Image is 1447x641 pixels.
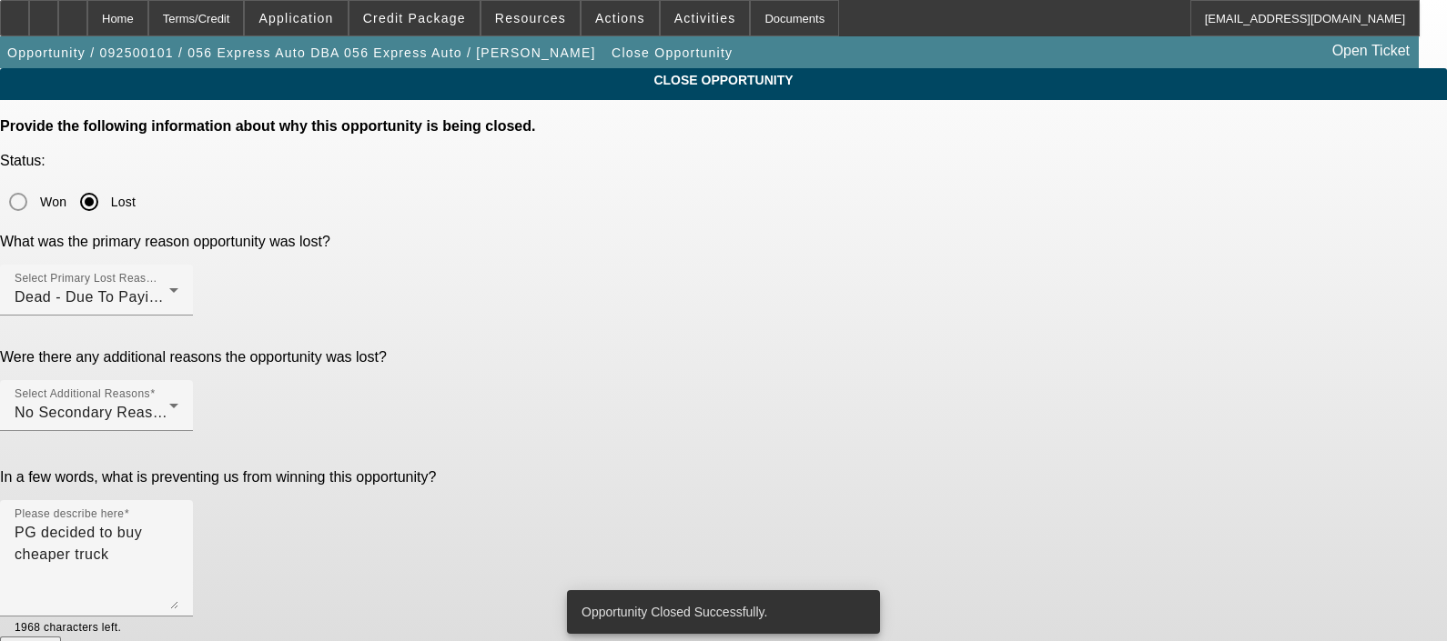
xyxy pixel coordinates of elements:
mat-label: Please describe here [15,508,124,520]
button: Application [245,1,347,35]
button: Close Opportunity [607,36,737,69]
span: Opportunity / 092500101 / 056 Express Auto DBA 056 Express Auto / [PERSON_NAME] [7,45,596,60]
button: Activities [661,1,750,35]
span: Close Opportunity [612,45,733,60]
a: Open Ticket [1325,35,1417,66]
button: Actions [582,1,659,35]
mat-label: Select Additional Reasons [15,388,150,400]
span: Activities [674,11,736,25]
mat-hint: 1968 characters left. [15,616,121,636]
span: CLOSE OPPORTUNITY [14,73,1433,87]
mat-label: Select Primary Lost Reason [15,273,158,285]
span: Application [258,11,333,25]
span: Dead - Due To Paying Cash [15,289,207,305]
label: Lost [107,193,136,211]
span: Resources [495,11,566,25]
span: Actions [595,11,645,25]
button: Resources [481,1,580,35]
button: Credit Package [349,1,480,35]
span: No Secondary Reason To Provide [15,405,248,420]
div: Opportunity Closed Successfully. [567,590,873,634]
span: Credit Package [363,11,466,25]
